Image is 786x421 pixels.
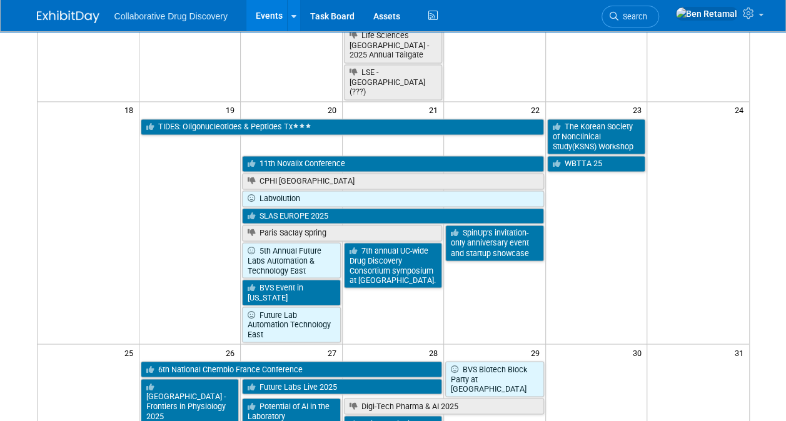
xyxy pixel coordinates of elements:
span: 28 [428,344,443,360]
a: SLAS EUROPE 2025 [242,208,544,224]
a: Labvolution [242,191,544,207]
a: BVS Biotech Block Party at [GEOGRAPHIC_DATA] [445,361,544,397]
img: Ben Retamal [675,7,738,21]
span: 23 [631,102,647,117]
a: The Korean Society of Nonclinical Study(KSNS) Workshop [547,119,646,154]
a: Digi-Tech Pharma & AI 2025 [344,398,544,414]
a: Life Sciences [GEOGRAPHIC_DATA] - 2025 Annual Tailgate [344,27,443,63]
span: 22 [530,102,545,117]
a: Future Lab Automation Technology East [242,307,341,342]
span: 18 [123,102,139,117]
a: WBTTA 25 [547,156,646,172]
span: 29 [530,344,545,360]
span: 27 [326,344,342,360]
a: BVS Event in [US_STATE] [242,279,341,305]
img: ExhibitDay [37,11,99,23]
span: 24 [733,102,749,117]
a: 11th Novalix Conference [242,156,544,172]
span: 31 [733,344,749,360]
span: Collaborative Drug Discovery [114,11,228,21]
a: Future Labs Live 2025 [242,379,442,395]
span: 19 [224,102,240,117]
a: Search [602,6,659,27]
a: 7th annual UC-wide Drug Discovery Consortium symposium at [GEOGRAPHIC_DATA]. [344,242,443,288]
a: SpinUp’s invitation-only anniversary event and startup showcase [445,225,544,260]
span: 26 [224,344,240,360]
span: 25 [123,344,139,360]
a: 5th Annual Future Labs Automation & Technology East [242,242,341,278]
a: Paris Saclay Spring [242,225,442,241]
span: 30 [631,344,647,360]
a: CPHI [GEOGRAPHIC_DATA] [242,173,544,189]
span: 20 [326,102,342,117]
a: LSE - [GEOGRAPHIC_DATA] (???) [344,64,443,100]
span: Search [618,12,647,21]
a: 6th National Chembio France Conference [141,361,443,377]
span: 21 [428,102,443,117]
a: TIDES: Oligonucleotides & Peptides Tx [141,119,544,135]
